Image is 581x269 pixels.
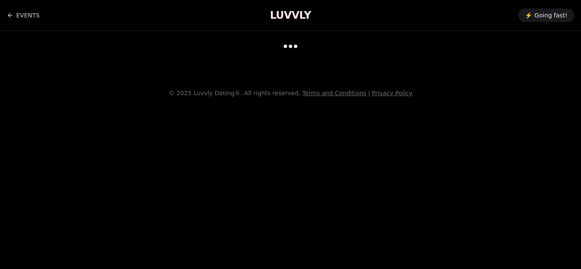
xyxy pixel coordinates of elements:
a: Back to events [7,7,40,24]
a: Terms and Conditions [302,90,367,96]
span: ⚡️ [525,11,532,20]
span: Going fast! [535,11,567,20]
span: | [368,90,370,96]
a: Privacy Policy [372,90,412,96]
a: LUVVLY [270,8,311,22]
